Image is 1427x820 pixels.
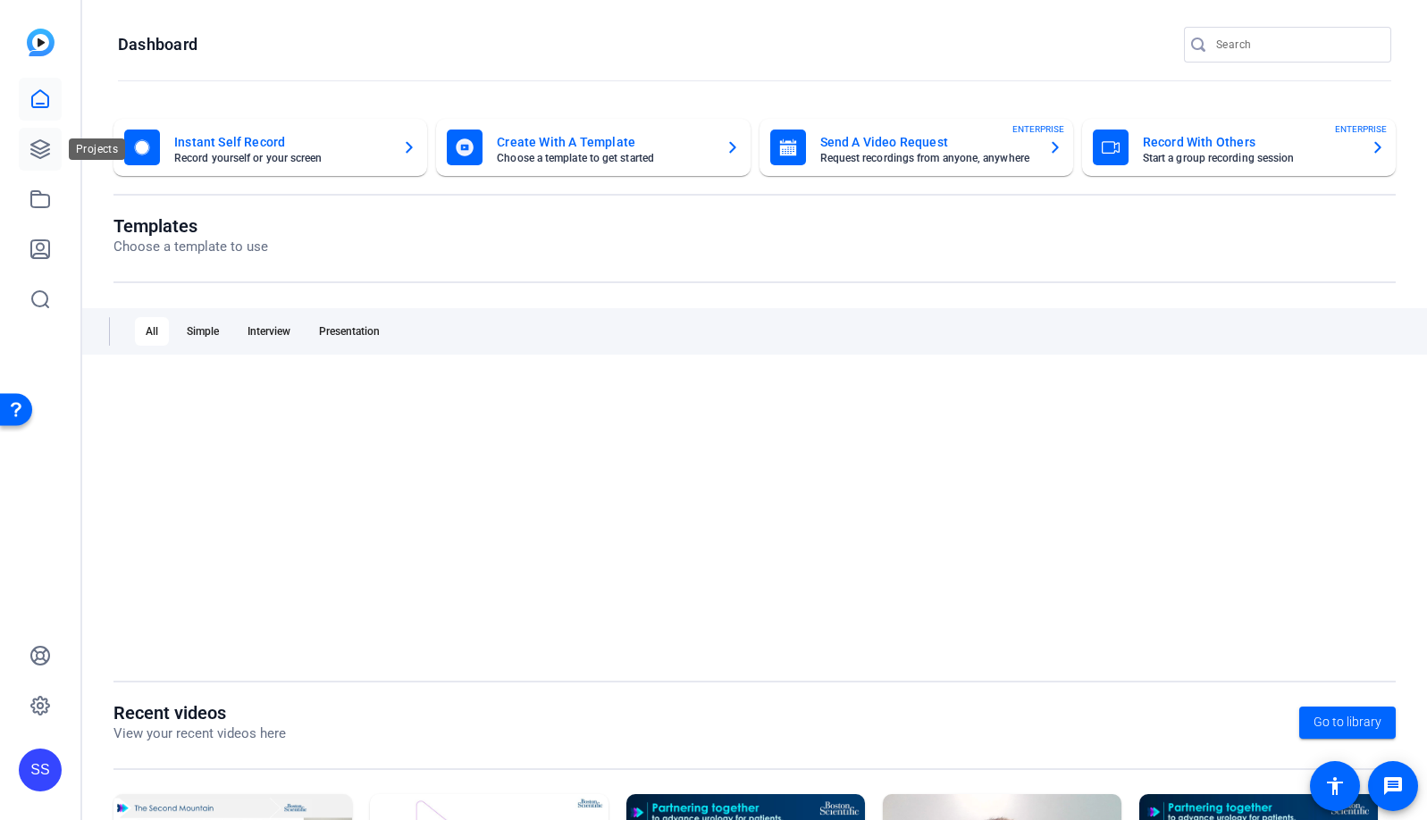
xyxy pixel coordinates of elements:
span: Go to library [1314,713,1381,732]
h1: Recent videos [113,702,286,724]
mat-card-title: Send A Video Request [820,131,1034,153]
div: Presentation [308,317,390,346]
div: Simple [176,317,230,346]
button: Record With OthersStart a group recording sessionENTERPRISE [1082,119,1396,176]
h1: Templates [113,215,268,237]
a: Go to library [1299,707,1396,739]
mat-icon: accessibility [1324,775,1346,797]
mat-icon: message [1382,775,1404,797]
span: ENTERPRISE [1012,122,1064,136]
input: Search [1216,34,1377,55]
h1: Dashboard [118,34,197,55]
mat-card-subtitle: Choose a template to get started [497,153,710,163]
mat-card-title: Instant Self Record [174,131,388,153]
mat-card-title: Record With Others [1143,131,1356,153]
span: ENTERPRISE [1335,122,1387,136]
button: Send A Video RequestRequest recordings from anyone, anywhereENTERPRISE [760,119,1073,176]
div: Projects [69,138,125,160]
img: blue-gradient.svg [27,29,55,56]
p: View your recent videos here [113,724,286,744]
p: Choose a template to use [113,237,268,257]
button: Instant Self RecordRecord yourself or your screen [113,119,427,176]
mat-card-subtitle: Start a group recording session [1143,153,1356,163]
div: SS [19,749,62,791]
mat-card-subtitle: Request recordings from anyone, anywhere [820,153,1034,163]
div: Interview [237,317,301,346]
button: Create With A TemplateChoose a template to get started [436,119,750,176]
mat-card-subtitle: Record yourself or your screen [174,153,388,163]
mat-card-title: Create With A Template [497,131,710,153]
div: All [135,317,169,346]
